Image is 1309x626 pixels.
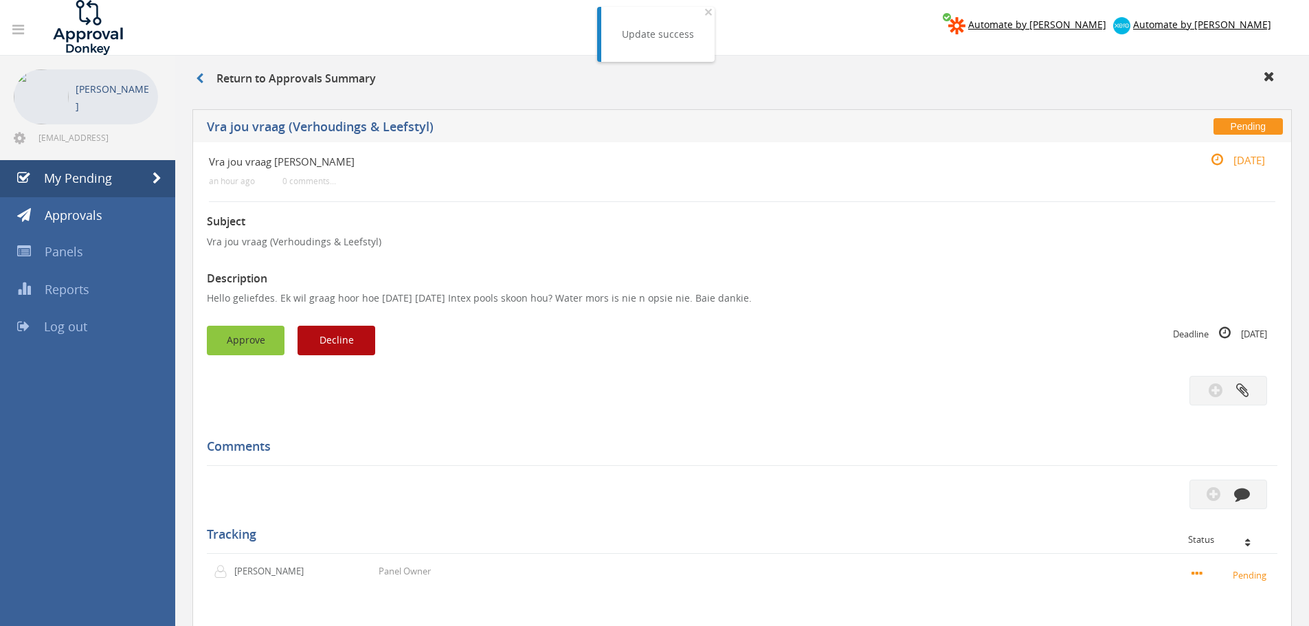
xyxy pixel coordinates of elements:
h5: Comments [207,440,1267,454]
span: Panels [45,243,83,260]
button: Approve [207,326,284,355]
span: Log out [44,318,87,335]
img: zapier-logomark.png [948,17,965,34]
img: user-icon.png [214,565,234,579]
small: an hour ago [209,176,255,186]
span: My Pending [44,170,112,186]
span: Automate by [PERSON_NAME] [968,18,1106,31]
span: Pending [1213,118,1283,135]
span: Approvals [45,207,102,223]
p: Hello geliefdes. Ek wil graag hoor hoe [DATE] [DATE] Intex pools skoon hou? Water mors is nie n o... [207,291,1277,305]
p: [PERSON_NAME] [76,80,151,115]
p: Vra jou vraag (Verhoudings & Leefstyl) [207,235,1277,249]
button: Decline [298,326,375,355]
p: Panel Owner [379,565,431,578]
h3: Subject [207,216,1277,228]
span: [EMAIL_ADDRESS][DOMAIN_NAME] [38,132,155,143]
small: [DATE] [1196,153,1265,168]
div: Status [1188,535,1267,544]
small: Pending [1191,567,1271,582]
h5: Tracking [207,528,1267,541]
h3: Return to Approvals Summary [196,73,376,85]
small: Deadline [DATE] [1173,326,1267,341]
h4: Vra jou vraag [PERSON_NAME] [209,156,1097,168]
div: Update success [622,27,694,41]
h3: Description [207,273,1277,285]
small: 0 comments... [282,176,336,186]
span: Automate by [PERSON_NAME] [1133,18,1271,31]
h5: Vra jou vraag (Verhoudings & Leefstyl) [207,120,959,137]
img: xero-logo.png [1113,17,1130,34]
p: [PERSON_NAME] [234,565,313,578]
span: Reports [45,281,89,298]
span: × [704,2,713,21]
